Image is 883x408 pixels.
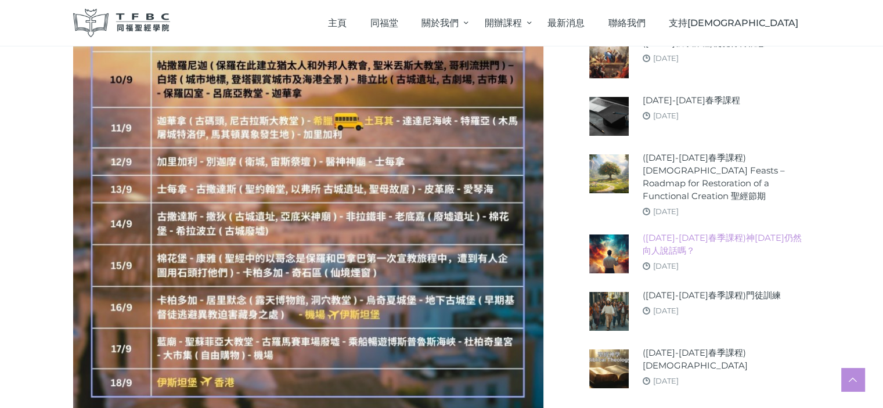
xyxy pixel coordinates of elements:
[370,17,398,28] span: 同福堂
[589,154,628,193] img: (2024-25年春季課程) Biblical Feasts – Roadmap for Restoration of a Functional Creation 聖經節期
[643,346,810,372] a: ([DATE]-[DATE]春季課程)[DEMOGRAPHIC_DATA]
[547,17,585,28] span: 最新消息
[653,111,679,120] a: [DATE]
[410,6,473,40] a: 關於我們
[473,6,535,40] a: 開辦課程
[589,97,628,136] img: 2024-25年春季課程
[589,234,628,273] img: (2024-25年春季課程)神今天仍然向人說話嗎？
[608,17,646,28] span: 聯絡我們
[669,17,798,28] span: 支持[DEMOGRAPHIC_DATA]
[653,306,679,315] a: [DATE]
[358,6,410,40] a: 同福堂
[536,6,597,40] a: 最新消息
[421,17,459,28] span: 關於我們
[657,6,810,40] a: 支持[DEMOGRAPHIC_DATA]
[316,6,359,40] a: 主頁
[589,349,628,388] img: (2024-25年春季課程)聖經神學
[841,368,864,391] a: Scroll to top
[653,376,679,385] a: [DATE]
[328,17,347,28] span: 主頁
[653,53,679,63] a: [DATE]
[643,289,781,302] a: ([DATE]-[DATE]春季課程)門徒訓練
[643,232,810,257] a: ([DATE]-[DATE]春季課程)神[DATE]仍然向人說話嗎？
[653,207,679,216] a: [DATE]
[596,6,657,40] a: 聯絡我們
[73,9,171,37] img: 同福聖經學院 TFBC
[589,39,628,78] img: (2025年秋季課程)使徒行傳信息
[589,292,628,331] img: (2024-25年春季課程)門徒訓練
[643,151,810,203] a: ([DATE]-[DATE]春季課程) [DEMOGRAPHIC_DATA] Feasts – Roadmap for Restoration of a Functional Creation ...
[485,17,522,28] span: 開辦課程
[643,94,740,107] a: [DATE]-[DATE]春季課程
[653,261,679,270] a: [DATE]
